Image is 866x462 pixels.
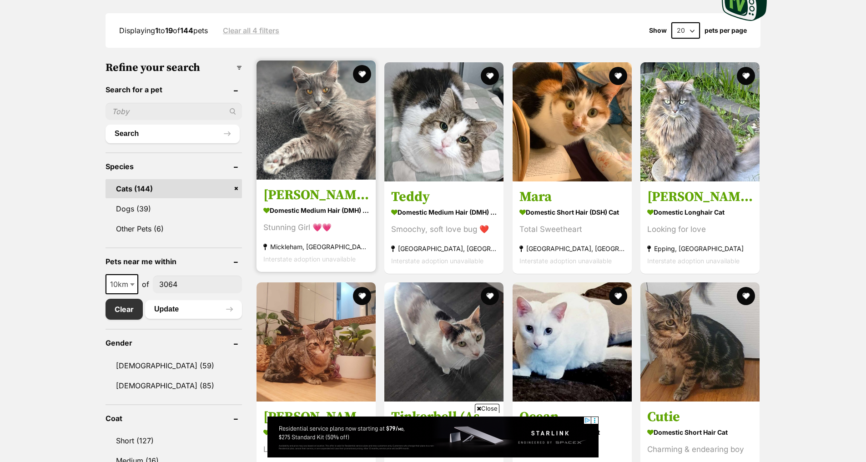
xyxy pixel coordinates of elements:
[106,125,240,143] button: Search
[106,257,242,266] header: Pets near me within
[519,443,625,456] div: Gentle & Sweet
[263,255,356,263] span: Interstate adoption unavailable
[384,282,503,402] img: Tinkerbell (Assisted rehome) - Domestic Short Hair (DSH) Cat
[106,219,242,238] a: Other Pets (6)
[519,426,625,439] strong: Domestic Short Hair Cat
[391,408,497,426] h3: Tinkerbell (Assisted rehome)
[737,67,755,85] button: favourite
[353,287,371,305] button: favourite
[391,257,483,265] span: Interstate adoption unavailable
[513,181,632,274] a: Mara Domestic Short Hair (DSH) Cat Total Sweetheart [GEOGRAPHIC_DATA], [GEOGRAPHIC_DATA] Intersta...
[106,339,242,347] header: Gender
[267,417,599,457] iframe: Advertisement
[180,26,193,35] strong: 144
[263,241,369,253] strong: Mickleham, [GEOGRAPHIC_DATA]
[263,408,369,426] h3: [PERSON_NAME]
[153,276,242,293] input: postcode
[647,188,753,206] h3: [PERSON_NAME]
[263,186,369,204] h3: [PERSON_NAME] 🌷
[106,85,242,94] header: Search for a pet
[106,179,242,198] a: Cats (144)
[640,282,760,402] img: Cutie - Domestic Short Hair Cat
[481,287,499,305] button: favourite
[263,443,369,456] div: Looking for love
[106,414,242,422] header: Coat
[106,278,137,291] span: 10km
[384,181,503,274] a: Teddy Domestic Medium Hair (DMH) Cat Smoochy, soft love bug ❤️ [GEOGRAPHIC_DATA], [GEOGRAPHIC_DAT...
[155,26,158,35] strong: 1
[145,300,242,318] button: Update
[519,242,625,255] strong: [GEOGRAPHIC_DATA], [GEOGRAPHIC_DATA]
[640,181,760,274] a: [PERSON_NAME] Domestic Longhair Cat Looking for love Epping, [GEOGRAPHIC_DATA] Interstate adoptio...
[106,199,242,218] a: Dogs (39)
[391,206,497,219] strong: Domestic Medium Hair (DMH) Cat
[142,279,149,290] span: of
[106,103,242,120] input: Toby
[263,221,369,234] div: Stunning Girl 💗💗
[513,282,632,402] img: Ocean - Domestic Short Hair Cat
[106,356,242,375] a: [DEMOGRAPHIC_DATA] (59)
[106,376,242,395] a: [DEMOGRAPHIC_DATA] (85)
[647,206,753,219] strong: Domestic Longhair Cat
[513,62,632,181] img: Mara - Domestic Short Hair (DSH) Cat
[647,242,753,255] strong: Epping, [GEOGRAPHIC_DATA]
[106,61,242,74] h3: Refine your search
[119,26,208,35] span: Displaying to of pets
[257,282,376,402] img: Sabrina - Domestic Short Hair Cat
[737,287,755,305] button: favourite
[263,426,369,439] strong: Domestic Short Hair Cat
[647,223,753,236] div: Looking for love
[257,60,376,180] img: Hilda 🌷 - Domestic Medium Hair (DMH) Cat
[106,274,138,294] span: 10km
[647,443,753,456] div: Charming & endearing boy
[519,206,625,219] strong: Domestic Short Hair (DSH) Cat
[391,188,497,206] h3: Teddy
[391,242,497,255] strong: [GEOGRAPHIC_DATA], [GEOGRAPHIC_DATA]
[391,223,497,236] div: Smoochy, soft love bug ❤️
[384,62,503,181] img: Teddy - Domestic Medium Hair (DMH) Cat
[353,65,371,83] button: favourite
[609,67,627,85] button: favourite
[475,404,499,413] span: Close
[519,408,625,426] h3: Ocean
[609,287,627,305] button: favourite
[519,188,625,206] h3: Mara
[106,162,242,171] header: Species
[481,67,499,85] button: favourite
[263,204,369,217] strong: Domestic Medium Hair (DMH) Cat
[519,223,625,236] div: Total Sweetheart
[649,27,667,34] span: Show
[106,299,143,320] a: Clear
[647,426,753,439] strong: Domestic Short Hair Cat
[647,257,740,265] span: Interstate adoption unavailable
[647,408,753,426] h3: Cutie
[165,26,173,35] strong: 19
[640,62,760,181] img: Chloe - Domestic Longhair Cat
[106,431,242,450] a: Short (127)
[705,27,747,34] label: pets per page
[223,26,279,35] a: Clear all 4 filters
[257,180,376,272] a: [PERSON_NAME] 🌷 Domestic Medium Hair (DMH) Cat Stunning Girl 💗💗 Mickleham, [GEOGRAPHIC_DATA] Inte...
[519,257,612,265] span: Interstate adoption unavailable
